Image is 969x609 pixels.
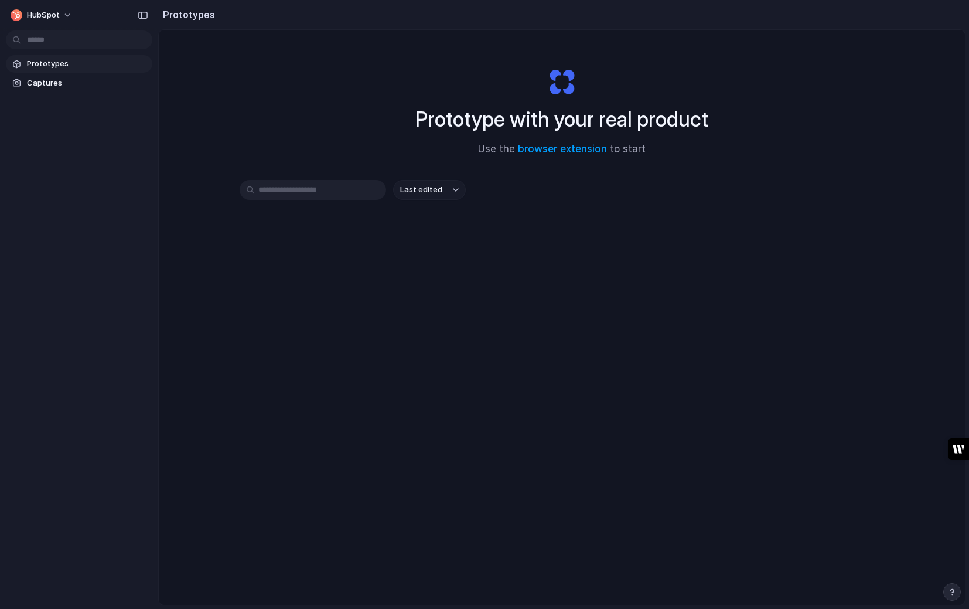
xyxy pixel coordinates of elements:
h2: Prototypes [158,8,215,22]
span: Last edited [400,184,442,196]
button: Last edited [393,180,466,200]
span: Captures [27,77,148,89]
a: Prototypes [6,55,152,73]
span: Prototypes [27,58,148,70]
button: HubSpot [6,6,78,25]
h1: Prototype with your real product [415,104,708,135]
a: browser extension [518,143,607,155]
span: Use the to start [478,142,646,157]
a: Captures [6,74,152,92]
span: HubSpot [27,9,60,21]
